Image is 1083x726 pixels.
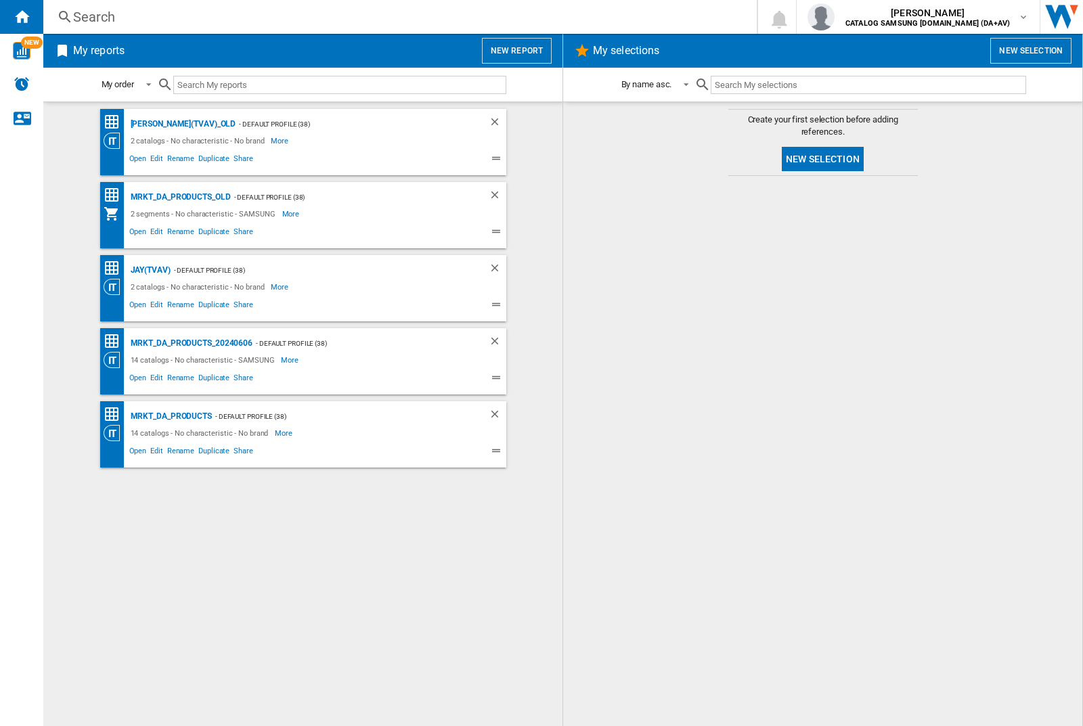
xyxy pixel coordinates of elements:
[104,333,127,350] div: Price Matrix
[275,425,294,441] span: More
[271,279,290,295] span: More
[127,279,271,295] div: 2 catalogs - No characteristic - No brand
[127,133,271,149] div: 2 catalogs - No characteristic - No brand
[231,225,255,242] span: Share
[165,445,196,461] span: Rename
[489,262,506,279] div: Delete
[127,189,231,206] div: MRKT_DA_PRODUCTS_OLD
[808,3,835,30] img: profile.jpg
[489,408,506,425] div: Delete
[127,152,149,168] span: Open
[231,445,255,461] span: Share
[102,79,134,89] div: My order
[148,445,165,461] span: Edit
[127,352,282,368] div: 14 catalogs - No characteristic - SAMSUNG
[990,38,1071,64] button: New selection
[127,262,171,279] div: JAY(TVAV)
[127,408,212,425] div: MRKT_DA_PRODUCTS
[104,406,127,423] div: Price Matrix
[231,152,255,168] span: Share
[127,225,149,242] span: Open
[782,147,864,171] button: New selection
[196,225,231,242] span: Duplicate
[482,38,552,64] button: New report
[231,371,255,388] span: Share
[148,152,165,168] span: Edit
[73,7,722,26] div: Search
[489,116,506,133] div: Delete
[271,133,290,149] span: More
[104,187,127,204] div: Price Matrix
[127,298,149,315] span: Open
[845,6,1010,20] span: [PERSON_NAME]
[70,38,127,64] h2: My reports
[13,42,30,60] img: wise-card.svg
[489,189,506,206] div: Delete
[231,298,255,315] span: Share
[165,298,196,315] span: Rename
[104,279,127,295] div: Category View
[845,19,1010,28] b: CATALOG SAMSUNG [DOMAIN_NAME] (DA+AV)
[148,298,165,315] span: Edit
[231,189,462,206] div: - Default profile (38)
[173,76,506,94] input: Search My reports
[621,79,672,89] div: By name asc.
[148,225,165,242] span: Edit
[104,206,127,222] div: My Assortment
[127,335,253,352] div: MRKT_DA_PRODUCTS_20240606
[127,445,149,461] span: Open
[165,225,196,242] span: Rename
[728,114,918,138] span: Create your first selection before adding references.
[196,445,231,461] span: Duplicate
[236,116,461,133] div: - Default profile (38)
[282,206,302,222] span: More
[252,335,461,352] div: - Default profile (38)
[148,371,165,388] span: Edit
[127,116,236,133] div: [PERSON_NAME](TVAV)_old
[165,371,196,388] span: Rename
[127,371,149,388] span: Open
[127,206,282,222] div: 2 segments - No characteristic - SAMSUNG
[165,152,196,168] span: Rename
[104,352,127,368] div: Category View
[196,371,231,388] span: Duplicate
[127,425,275,441] div: 14 catalogs - No characteristic - No brand
[196,152,231,168] span: Duplicate
[14,76,30,92] img: alerts-logo.svg
[104,133,127,149] div: Category View
[711,76,1025,94] input: Search My selections
[489,335,506,352] div: Delete
[104,425,127,441] div: Category View
[104,260,127,277] div: Price Matrix
[104,114,127,131] div: Price Matrix
[171,262,462,279] div: - Default profile (38)
[196,298,231,315] span: Duplicate
[21,37,43,49] span: NEW
[212,408,462,425] div: - Default profile (38)
[281,352,301,368] span: More
[590,38,662,64] h2: My selections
